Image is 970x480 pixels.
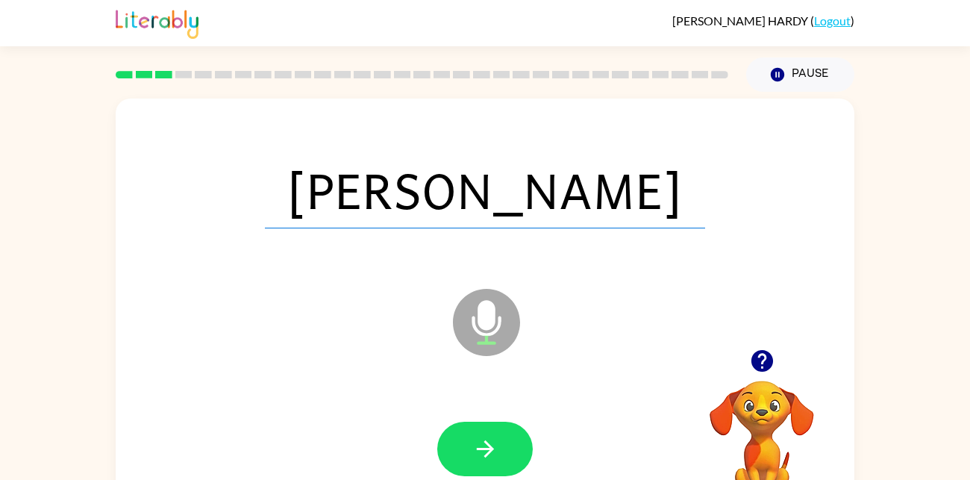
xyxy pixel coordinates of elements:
[672,13,854,28] div: ( )
[746,57,854,92] button: Pause
[672,13,810,28] span: [PERSON_NAME] HARDY
[814,13,851,28] a: Logout
[265,151,705,228] span: [PERSON_NAME]
[116,6,198,39] img: Literably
